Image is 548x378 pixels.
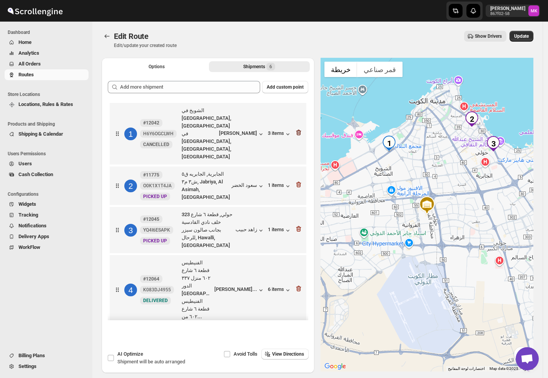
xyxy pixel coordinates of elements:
button: 1 items [268,227,292,234]
button: Settings [5,361,89,372]
button: عرض خريطة الشارع [324,62,357,77]
button: All Route Options [106,61,207,72]
span: Options [149,64,165,70]
b: #12064 [143,276,159,282]
span: Dashboard [8,29,89,35]
button: All Orders [5,59,89,69]
span: AI Optimize [117,351,143,357]
span: Edit Route [114,32,149,41]
span: PICKED UP [143,238,167,244]
button: Update [510,31,533,42]
span: Cash Collection [18,171,53,177]
span: Widgets [18,201,36,207]
span: Store Locations [8,91,89,97]
span: Notifications [18,223,47,228]
span: Mostafa Khalifa [528,5,539,16]
button: [PERSON_NAME]... [214,286,265,294]
span: Shipping & Calendar [18,131,63,137]
span: YQ4I6ESAPK [143,227,170,233]
button: 3 items [268,130,292,138]
div: 1 [381,136,397,151]
div: 2 [464,111,479,127]
button: Routes [102,31,112,42]
button: Billing Plans [5,350,89,361]
span: DELIVERED [143,298,168,303]
span: Users [18,161,32,166]
span: Add custom point [267,84,304,90]
span: O0K1X1T4JA [143,183,172,189]
button: سعود الخضر [231,182,265,190]
button: WorkFlow [5,242,89,253]
span: Avoid Tolls [234,351,257,357]
button: [PERSON_NAME] [219,130,265,138]
span: Shipment will be auto arranged [117,359,185,365]
div: 1 [124,128,137,140]
span: Locations, Rules & Rates [18,101,73,107]
b: #12042 [143,120,159,126]
img: ScrollEngine [6,1,64,20]
b: #12045 [143,217,159,222]
div: 2#11775O0K1X1T4JANewPICKED UPالجابرية, الجابريه ق٥ ش٣ م٣, Jabriya, Al Asimah, [GEOGRAPHIC_DATA]سع... [110,166,306,205]
button: 1 items [268,182,292,190]
button: اختصارات لوحة المفاتيح [448,366,485,371]
button: Widgets [5,199,89,210]
p: [PERSON_NAME] [490,5,525,12]
span: PICKED UP [143,194,167,199]
button: User menu [486,5,540,17]
div: 3#12045YQ4I6ESAPKNewPICKED UPحولي, قطعة ٦ شارع 323 خلف نادي القادسية بجانب صالون سيزر للرحال, Haw... [110,207,306,253]
button: Tracking [5,210,89,220]
input: Add more shipment [120,81,260,93]
span: Tracking [18,212,38,218]
div: Selected Shipments [102,75,314,323]
span: H6Y6OGCLWH [143,131,174,137]
button: Shipping & Calendar [5,129,89,139]
button: Add custom point [262,81,308,93]
span: View Directions [272,351,304,357]
div: 2 [124,180,137,192]
span: CANCELLED [143,142,169,147]
button: Cash Collection [5,169,89,180]
button: عرض صور القمر الصناعي [357,62,403,77]
button: زاهد حبيب [236,227,265,234]
button: Locations, Rules & Rates [5,99,89,110]
div: 4 [124,284,137,296]
div: حولي, قطعة ٦ شارع 323 خلف نادي القادسية بجانب صالون سيزر للرحال, Hawalli, [GEOGRAPHIC_DATA] [182,211,232,249]
a: ‏فتح هذه المنطقة في "خرائط Google" (يؤدي ذلك إلى فتح نافذة جديدة) [322,361,348,371]
div: الشويخ في [GEOGRAPHIC_DATA], [GEOGRAPHIC_DATA] في [GEOGRAPHIC_DATA], [GEOGRAPHIC_DATA], [GEOGRAPH... [182,107,216,161]
button: 6 items [268,286,292,294]
span: WorkFlow [18,244,40,250]
span: Map data ©2025 [490,366,518,371]
button: View Directions [261,349,309,360]
button: Notifications [5,220,89,231]
span: Products and Shipping [8,121,89,127]
p: 867f02-58 [490,12,525,16]
p: Edit/update your created route [114,42,177,49]
span: Billing Plans [18,353,45,358]
button: عناصر التحكّم بطريقة عرض الخريطة [514,347,530,362]
span: All Orders [18,61,41,67]
button: Analytics [5,48,89,59]
div: 3 [486,136,501,151]
span: Delivery Apps [18,234,49,239]
span: Update [514,33,529,39]
button: Show Drivers [464,31,506,42]
div: الجابرية, الجابريه ق٥ ش٣ م٣, Jabriya, Al Asimah, [GEOGRAPHIC_DATA] [182,170,228,201]
div: Shipments [243,63,275,71]
div: 4#12064K083DJ4955NewDELIVEREDالفنيطيس قطعة ٦ شارع ٦٠٢ منزل ٣٣٧ الدور [GEOGRAPHIC_DATA], الفنيطيس ... [110,255,306,324]
div: دردشة مفتوحة [516,347,539,370]
img: Google [322,361,348,371]
span: Analytics [18,50,39,56]
span: Configurations [8,191,89,197]
text: MK [531,8,538,13]
span: Settings [18,363,37,369]
div: [PERSON_NAME]... [214,286,257,292]
button: Delivery Apps [5,231,89,242]
div: 1#12042H6Y6OGCLWHNewCANCELLEDالشويخ في [GEOGRAPHIC_DATA], [GEOGRAPHIC_DATA] في [GEOGRAPHIC_DATA],... [110,103,306,165]
button: Home [5,37,89,48]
